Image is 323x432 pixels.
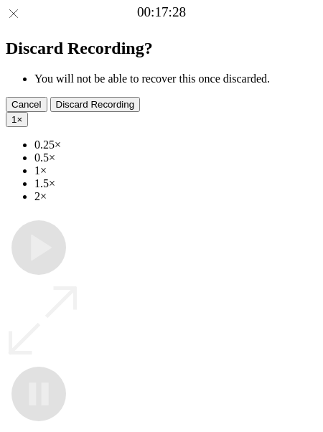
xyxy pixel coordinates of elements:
[50,97,141,112] button: Discard Recording
[6,112,28,127] button: 1×
[34,72,317,85] li: You will not be able to recover this once discarded.
[137,4,186,20] a: 00:17:28
[34,138,317,151] li: 0.25×
[11,114,17,125] span: 1
[34,164,317,177] li: 1×
[34,177,317,190] li: 1.5×
[34,190,317,203] li: 2×
[34,151,317,164] li: 0.5×
[6,97,47,112] button: Cancel
[6,39,317,58] h2: Discard Recording?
